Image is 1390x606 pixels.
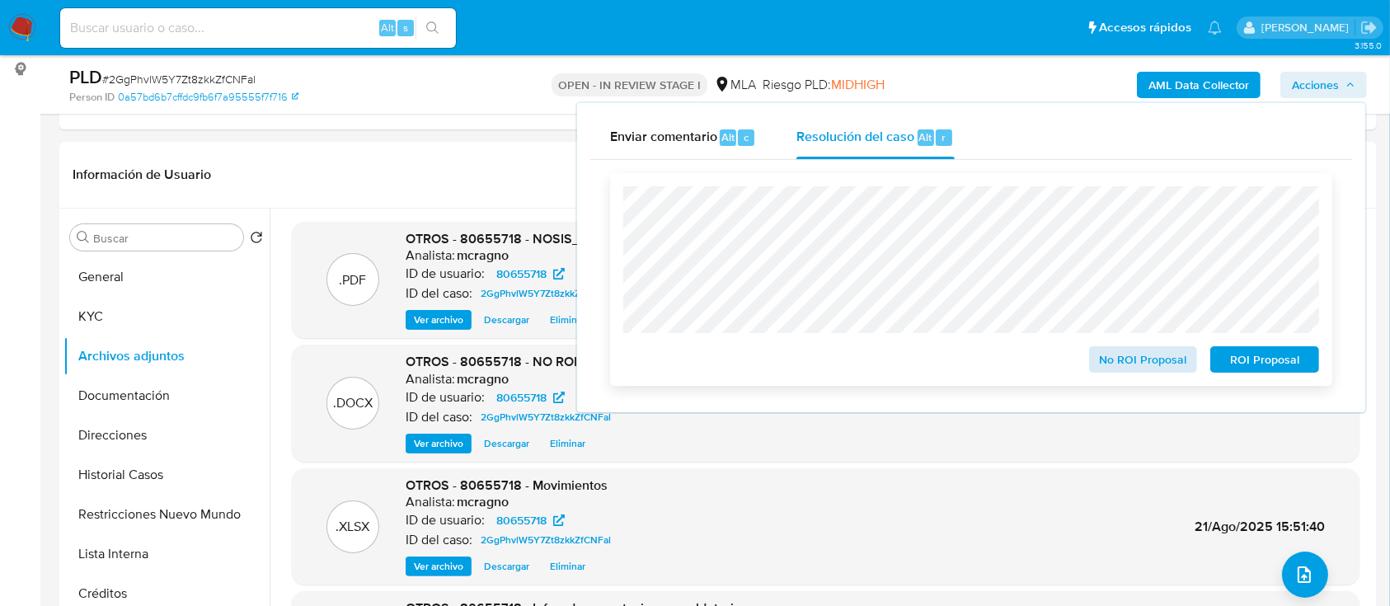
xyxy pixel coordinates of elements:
[714,76,756,94] div: MLA
[340,271,367,289] p: .PDF
[381,20,394,35] span: Alt
[69,63,102,90] b: PLD
[336,518,370,536] p: .XLSX
[63,495,270,534] button: Restricciones Nuevo Mundo
[63,336,270,376] button: Archivos adjuntos
[77,231,90,244] button: Buscar
[486,388,575,407] a: 80655718
[414,312,463,328] span: Ver archivo
[476,557,538,576] button: Descargar
[73,167,211,183] h1: Información de Usuario
[416,16,449,40] button: search-icon
[63,376,270,416] button: Documentación
[406,512,485,528] p: ID de usuario:
[484,435,529,452] span: Descargar
[406,352,903,371] span: OTROS - 80655718 - NO ROI 2GgPhvlW5Y7Zt8zkkZfCNFal_2025_07_18_10_24_21
[403,20,408,35] span: s
[476,310,538,330] button: Descargar
[63,297,270,336] button: KYC
[69,90,115,105] b: Person ID
[550,558,585,575] span: Eliminar
[1210,346,1319,373] button: ROI Proposal
[1261,20,1355,35] p: marielabelen.cragno@mercadolibre.com
[406,389,485,406] p: ID de usuario:
[1355,39,1382,52] span: 3.155.0
[406,409,472,425] p: ID del caso:
[406,476,608,495] span: OTROS - 80655718 - Movimientos
[550,312,585,328] span: Eliminar
[542,557,594,576] button: Eliminar
[763,76,885,94] span: Riesgo PLD:
[63,416,270,455] button: Direcciones
[942,129,946,145] span: r
[474,407,618,427] a: 2GgPhvlW5Y7Zt8zkkZfCNFal
[406,371,455,388] p: Analista:
[406,265,485,282] p: ID de usuario:
[406,229,999,248] span: OTROS - 80655718 - NOSIS_Manager_InformeIndividual_20314711778_620658_20250806110826
[721,129,735,145] span: Alt
[481,530,611,550] span: 2GgPhvlW5Y7Zt8zkkZfCNFal
[1222,348,1308,371] span: ROI Proposal
[919,129,932,145] span: Alt
[550,435,585,452] span: Eliminar
[831,75,885,94] span: MIDHIGH
[1208,21,1222,35] a: Notificaciones
[1280,72,1367,98] button: Acciones
[457,494,509,510] h6: mcragno
[496,264,547,284] span: 80655718
[118,90,298,105] a: 0a57bd6b7cffdc9fb6f7a95555f7f716
[1099,19,1191,36] span: Accesos rápidos
[484,312,529,328] span: Descargar
[486,264,575,284] a: 80655718
[63,257,270,297] button: General
[1360,19,1378,36] a: Salir
[63,455,270,495] button: Historial Casos
[457,247,509,264] h6: mcragno
[1282,552,1328,598] button: upload-file
[1137,72,1261,98] button: AML Data Collector
[476,434,538,453] button: Descargar
[1101,348,1186,371] span: No ROI Proposal
[406,557,472,576] button: Ver archivo
[406,247,455,264] p: Analista:
[496,388,547,407] span: 80655718
[796,127,914,146] span: Resolución del caso
[1089,346,1198,373] button: No ROI Proposal
[481,284,611,303] span: 2GgPhvlW5Y7Zt8zkkZfCNFal
[484,558,529,575] span: Descargar
[474,530,618,550] a: 2GgPhvlW5Y7Zt8zkkZfCNFal
[102,71,256,87] span: # 2GgPhvlW5Y7Zt8zkkZfCNFal
[250,231,263,249] button: Volver al orden por defecto
[481,407,611,427] span: 2GgPhvlW5Y7Zt8zkkZfCNFal
[744,129,749,145] span: c
[414,558,463,575] span: Ver archivo
[542,310,594,330] button: Eliminar
[333,394,373,412] p: .DOCX
[406,494,455,510] p: Analista:
[63,534,270,574] button: Lista Interna
[406,532,472,548] p: ID del caso:
[474,284,618,303] a: 2GgPhvlW5Y7Zt8zkkZfCNFal
[406,310,472,330] button: Ver archivo
[414,435,463,452] span: Ver archivo
[486,510,575,530] a: 80655718
[406,285,472,302] p: ID del caso:
[542,434,594,453] button: Eliminar
[1292,72,1339,98] span: Acciones
[406,434,472,453] button: Ver archivo
[1148,72,1249,98] b: AML Data Collector
[552,73,707,96] p: OPEN - IN REVIEW STAGE I
[496,510,547,530] span: 80655718
[93,231,237,246] input: Buscar
[1195,517,1325,536] span: 21/Ago/2025 15:51:40
[457,371,509,388] h6: mcragno
[60,17,456,39] input: Buscar usuario o caso...
[610,127,717,146] span: Enviar comentario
